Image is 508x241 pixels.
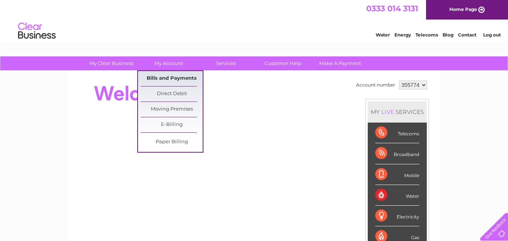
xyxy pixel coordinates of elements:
a: Direct Debit [141,86,203,102]
a: Contact [458,32,476,38]
a: Energy [394,32,411,38]
div: Electricity [375,206,419,226]
a: Log out [483,32,501,38]
a: Paper Billing [141,135,203,150]
div: Water [375,185,419,206]
a: Telecoms [415,32,438,38]
a: Customer Help [252,56,314,70]
div: Clear Business is a trading name of Verastar Limited (registered in [GEOGRAPHIC_DATA] No. 3667643... [77,4,432,36]
a: Make A Payment [309,56,371,70]
a: Blog [443,32,453,38]
div: Telecoms [375,123,419,143]
div: Mobile [375,164,419,185]
td: Account number [354,79,397,91]
img: logo.png [18,20,56,42]
a: Moving Premises [141,102,203,117]
a: Water [376,32,390,38]
div: MY SERVICES [368,101,427,123]
a: Services [195,56,257,70]
a: 0333 014 3131 [366,4,418,13]
div: LIVE [380,108,396,115]
a: Bills and Payments [141,71,203,86]
a: My Clear Business [80,56,143,70]
a: E-Billing [141,117,203,132]
div: Broadband [375,143,419,164]
a: My Account [138,56,200,70]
